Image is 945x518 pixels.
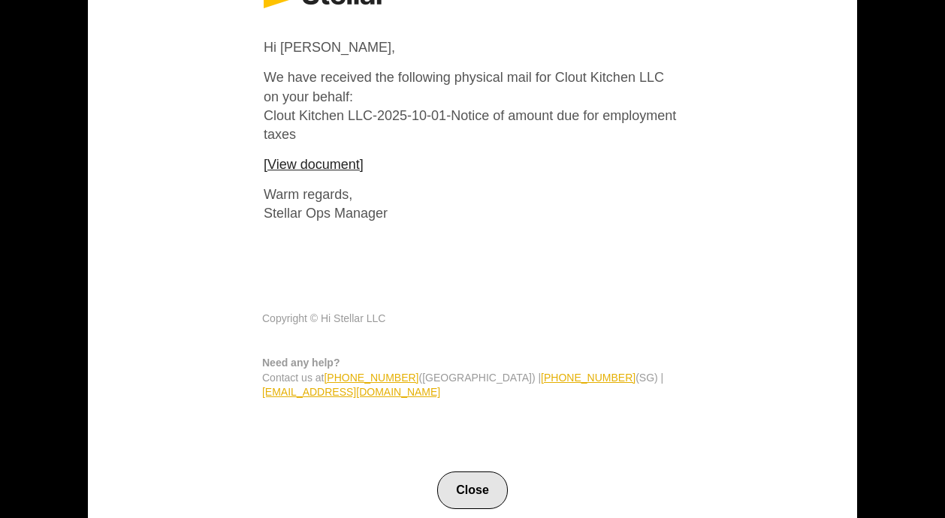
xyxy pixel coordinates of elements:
button: Close [437,471,508,509]
p: We have received the following physical mail for Clout Kitchen LLC on your behalf: Clout Kitchen ... [264,68,681,144]
span: Contact us at ([GEOGRAPHIC_DATA]) | (SG) | [262,357,663,398]
a: [PHONE_NUMBER] [324,372,418,384]
a: [EMAIL_ADDRESS][DOMAIN_NAME] [262,386,440,398]
a: [PHONE_NUMBER] [541,372,636,384]
strong: Need any help? [262,357,340,369]
p: Hi [PERSON_NAME], [264,38,681,57]
p: Warm regards, Stellar Ops Manager [264,185,681,223]
span: Copyright © Hi Stellar LLC [262,312,385,324]
a: [View document] [264,157,364,172]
